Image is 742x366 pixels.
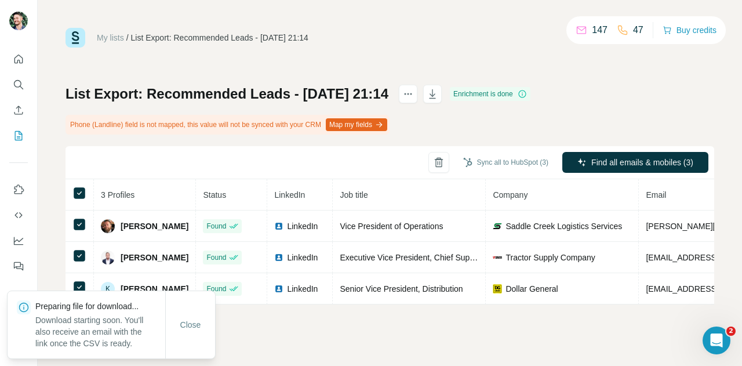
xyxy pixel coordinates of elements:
span: Company [493,190,528,200]
button: Use Surfe on LinkedIn [9,179,28,200]
li: / [126,32,129,44]
span: [PERSON_NAME] [121,283,188,295]
button: Map my fields [326,118,387,131]
button: Close [172,314,209,335]
img: Avatar [9,12,28,30]
button: Search [9,74,28,95]
div: K [101,282,115,296]
img: Surfe Logo [66,28,85,48]
span: Status [203,190,226,200]
img: LinkedIn logo [274,253,283,262]
span: Find all emails & mobiles (3) [591,157,693,168]
div: Enrichment is done [450,87,530,101]
span: [PERSON_NAME] [121,252,188,263]
button: Enrich CSV [9,100,28,121]
h1: List Export: Recommended Leads - [DATE] 21:14 [66,85,388,103]
button: Sync all to HubSpot (3) [455,154,556,171]
span: LinkedIn [287,283,318,295]
img: LinkedIn logo [274,222,283,231]
span: [PERSON_NAME] [121,220,188,232]
img: Avatar [101,219,115,233]
p: Preparing file for download... [35,300,165,312]
span: Email [646,190,666,200]
button: Quick start [9,49,28,70]
p: 147 [592,23,608,37]
span: Dollar General [505,283,558,295]
div: Phone (Landline) field is not mapped, this value will not be synced with your CRM [66,115,390,135]
span: Found [206,221,226,231]
p: 47 [633,23,643,37]
span: Found [206,284,226,294]
span: Found [206,252,226,263]
button: actions [399,85,417,103]
span: Senior Vice President, Distribution [340,284,463,293]
span: Executive Vice President, Chief Supply Chain Officer [340,253,529,262]
p: Download starting soon. You'll also receive an email with the link once the CSV is ready. [35,314,165,349]
img: Avatar [101,251,115,264]
button: My lists [9,125,28,146]
img: company-logo [493,253,502,262]
span: LinkedIn [287,220,318,232]
span: Close [180,319,201,331]
img: LinkedIn logo [274,284,283,293]
button: Feedback [9,256,28,277]
iframe: Intercom live chat [703,327,730,354]
button: Use Surfe API [9,205,28,226]
span: Vice President of Operations [340,222,443,231]
img: company-logo [493,284,502,293]
button: Buy credits [663,22,716,38]
a: My lists [97,33,124,42]
div: List Export: Recommended Leads - [DATE] 21:14 [131,32,308,44]
span: Job title [340,190,368,200]
span: LinkedIn [287,252,318,263]
button: Find all emails & mobiles (3) [562,152,708,173]
span: Tractor Supply Company [505,252,595,263]
span: Saddle Creek Logistics Services [505,220,622,232]
img: company-logo [493,222,502,231]
span: 2 [726,327,736,336]
span: LinkedIn [274,190,305,200]
span: 3 Profiles [101,190,134,200]
button: Dashboard [9,230,28,251]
